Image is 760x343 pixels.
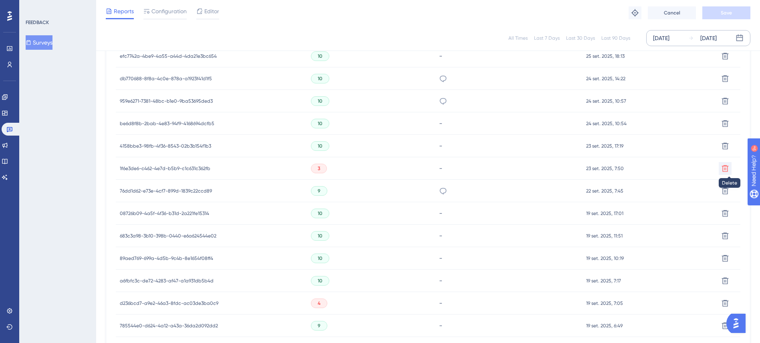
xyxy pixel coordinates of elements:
[439,254,578,262] div: -
[54,4,59,10] div: 9+
[702,6,750,19] button: Save
[318,233,323,239] span: 10
[120,75,212,82] span: db770688-8f8a-4c0e-878a-a1923f41d1f5
[586,278,621,284] span: 19 set. 2025, 7:17
[721,10,732,16] span: Save
[120,210,209,217] span: 08726b09-4a5f-4f36-b31d-2a221fe15314
[586,165,624,172] span: 23 set. 2025, 7:50
[534,35,560,41] div: Last 7 Days
[204,6,219,16] span: Editor
[120,53,217,59] span: efc7742a-4be9-4a55-a44d-4da21e3bc654
[586,255,624,262] span: 19 set. 2025, 10:19
[120,233,216,239] span: 683c3a98-3b10-398b-0440-e6a624544e02
[120,323,218,329] span: 785544e0-d624-4a12-a43a-36da2d092dd2
[120,278,214,284] span: a6fbfc3c-de72-4283-af47-a1a931db5b4d
[19,2,50,12] span: Need Help?
[439,120,578,127] div: -
[648,6,696,19] button: Cancel
[586,75,625,82] span: 24 set. 2025, 14:22
[586,323,623,329] span: 19 set. 2025, 6:49
[439,142,578,150] div: -
[120,120,214,127] span: be6d8f8b-2bab-4e83-94f9-4168694dcfb5
[700,33,717,43] div: [DATE]
[439,322,578,329] div: -
[726,311,750,335] iframe: UserGuiding AI Assistant Launcher
[114,6,134,16] span: Reports
[586,233,623,239] span: 19 set. 2025, 11:51
[318,98,323,104] span: 10
[120,255,213,262] span: 89aed769-699a-4d5b-9c4b-8e1654f08ff4
[26,35,52,50] button: Surveys
[120,165,210,172] span: 1f6e3de6-c462-4e7d-b5b9-c1c631c362fb
[318,165,320,172] span: 3
[318,300,321,306] span: 4
[439,299,578,307] div: -
[318,255,323,262] span: 10
[586,98,626,104] span: 24 set. 2025, 10:57
[120,143,211,149] span: 4158bbe3-98fb-4f36-8543-02b3b154f1b3
[318,53,323,59] span: 10
[508,35,528,41] div: All Times
[318,323,321,329] span: 9
[318,75,323,82] span: 10
[439,164,578,172] div: -
[586,210,623,217] span: 19 set. 2025, 17:01
[151,6,187,16] span: Configuration
[318,210,323,217] span: 10
[26,19,49,26] div: FEEDBACK
[586,188,623,194] span: 22 set. 2025, 7:45
[439,52,578,60] div: -
[318,188,321,194] span: 9
[439,277,578,284] div: -
[586,53,625,59] span: 25 set. 2025, 18:13
[653,33,669,43] div: [DATE]
[120,188,212,194] span: 76dd1d62-e73e-4cf7-899d-1839c22ccd89
[566,35,595,41] div: Last 30 Days
[120,98,213,104] span: 959e6271-7381-48bc-b1e0-9ba53695ded3
[439,232,578,239] div: -
[586,143,623,149] span: 23 set. 2025, 17:19
[318,278,323,284] span: 10
[318,120,323,127] span: 10
[318,143,323,149] span: 10
[601,35,630,41] div: Last 90 Days
[439,209,578,217] div: -
[586,300,623,306] span: 19 set. 2025, 7:05
[664,10,680,16] span: Cancel
[120,300,218,306] span: d236bcd7-a9e2-46a3-8fdc-ac03de3ba0c9
[586,120,627,127] span: 24 set. 2025, 10:54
